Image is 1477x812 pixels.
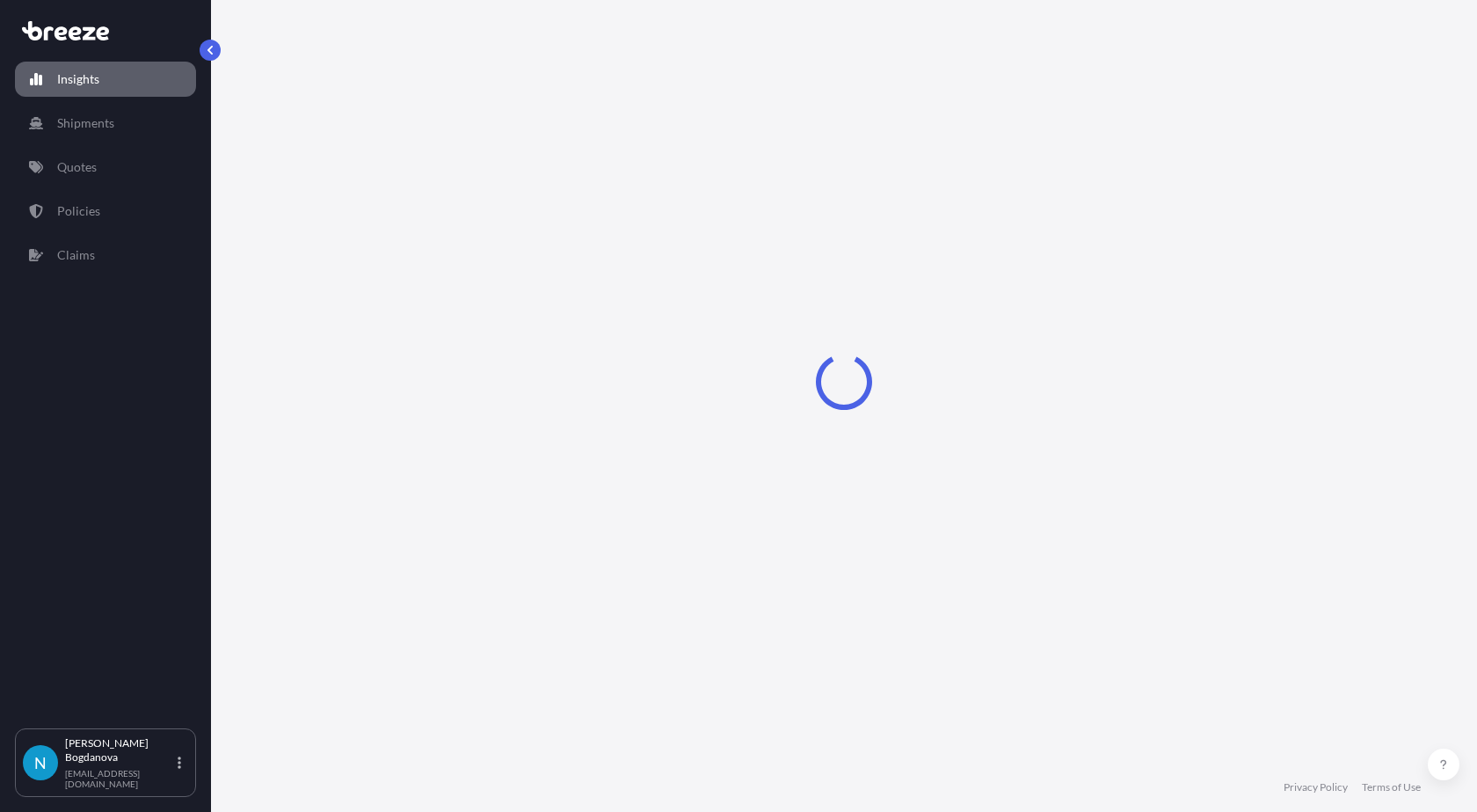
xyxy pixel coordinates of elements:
[57,202,100,220] p: Policies
[15,62,196,97] a: Insights
[15,194,196,229] a: Policies
[57,70,99,88] p: Insights
[15,150,196,185] a: Quotes
[1284,780,1348,794] a: Privacy Policy
[65,736,174,764] p: [PERSON_NAME] Bogdanova
[15,238,196,273] a: Claims
[15,106,196,141] a: Shipments
[1362,780,1421,794] a: Terms of Use
[57,114,114,132] p: Shipments
[34,754,47,772] span: N
[57,158,97,176] p: Quotes
[57,246,95,264] p: Claims
[65,768,174,789] p: [EMAIL_ADDRESS][DOMAIN_NAME]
